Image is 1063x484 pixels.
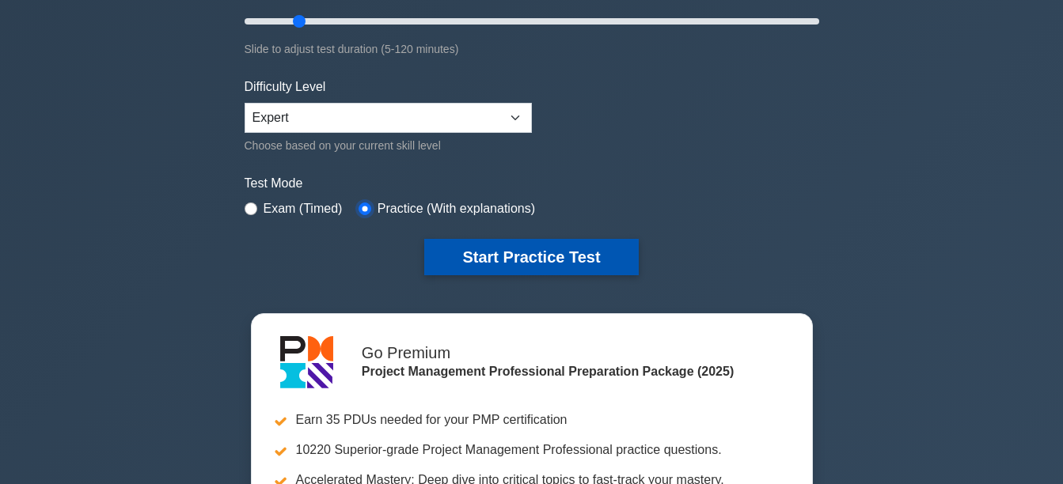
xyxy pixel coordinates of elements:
label: Practice (With explanations) [378,199,535,218]
button: Start Practice Test [424,239,638,275]
label: Difficulty Level [245,78,326,96]
label: Exam (Timed) [264,199,343,218]
div: Slide to adjust test duration (5-120 minutes) [245,40,819,59]
label: Test Mode [245,174,819,193]
div: Choose based on your current skill level [245,136,532,155]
